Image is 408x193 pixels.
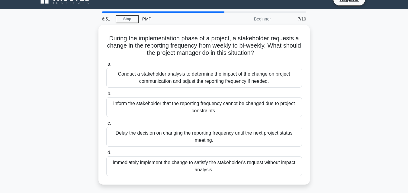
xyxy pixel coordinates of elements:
a: Stop [116,15,139,23]
h5: During the implementation phase of a project, a stakeholder requests a change in the reporting fr... [106,35,303,57]
span: a. [108,61,111,67]
div: 7/10 [275,13,310,25]
span: d. [108,150,111,155]
div: Delay the decision on changing the reporting frequency until the next project status meeting. [106,127,302,147]
span: b. [108,91,111,96]
span: c. [108,120,111,126]
div: 6:51 [98,13,116,25]
div: Inform the stakeholder that the reporting frequency cannot be changed due to project constraints. [106,97,302,117]
div: Immediately implement the change to satisfy the stakeholder's request without impact analysis. [106,156,302,176]
div: Conduct a stakeholder analysis to determine the impact of the change on project communication and... [106,68,302,88]
div: Beginner [222,13,275,25]
div: PMP [139,13,222,25]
